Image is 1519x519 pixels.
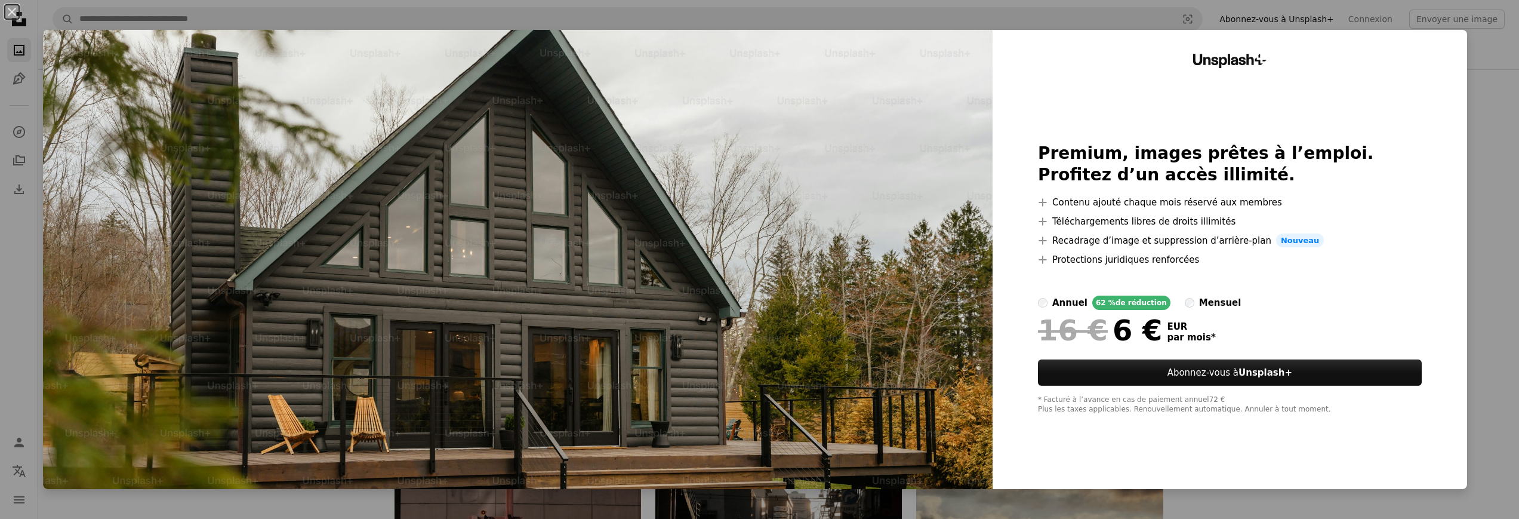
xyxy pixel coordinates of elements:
[1038,395,1422,414] div: * Facturé à l’avance en cas de paiement annuel 72 € Plus les taxes applicables. Renouvellement au...
[1038,315,1162,346] div: 6 €
[1238,367,1292,378] strong: Unsplash+
[1092,296,1170,310] div: 62 % de réduction
[1052,296,1087,310] div: annuel
[1038,360,1422,386] button: Abonnez-vous àUnsplash+
[1199,296,1241,310] div: mensuel
[1038,253,1422,267] li: Protections juridiques renforcées
[1038,214,1422,229] li: Téléchargements libres de droits illimités
[1276,234,1324,248] span: Nouveau
[1038,298,1047,308] input: annuel62 %de réduction
[1185,298,1194,308] input: mensuel
[1038,315,1108,346] span: 16 €
[1038,195,1422,210] li: Contenu ajouté chaque mois réservé aux membres
[1167,332,1215,343] span: par mois *
[1038,143,1422,186] h2: Premium, images prêtes à l’emploi. Profitez d’un accès illimité.
[1038,234,1422,248] li: Recadrage d’image et suppression d’arrière-plan
[1167,321,1215,332] span: EUR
